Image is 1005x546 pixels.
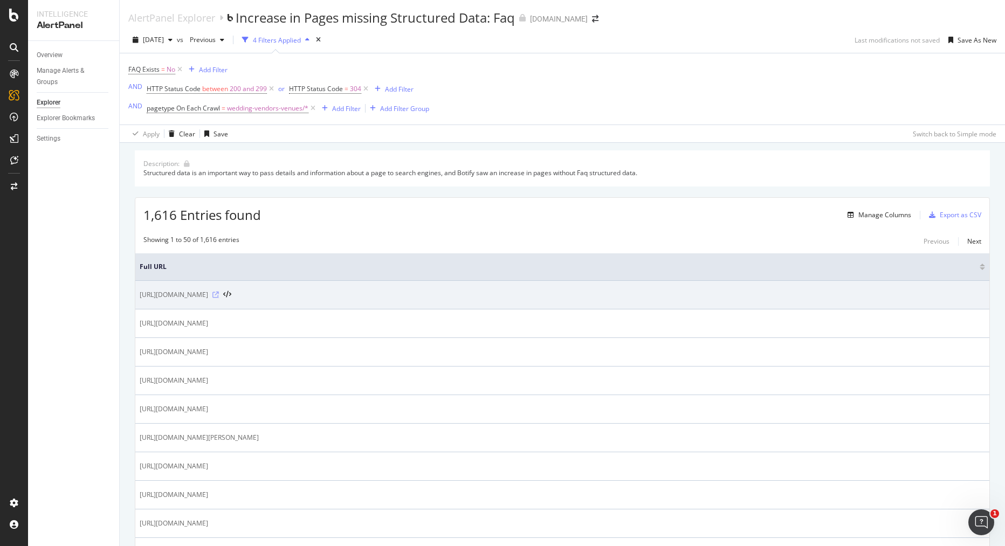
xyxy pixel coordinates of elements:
span: HTTP Status Code [147,84,201,93]
button: Add Filter [184,63,228,76]
button: Next [967,235,981,248]
button: Switch back to Simple mode [908,125,996,142]
div: Showing 1 to 50 of 1,616 entries [143,235,239,248]
span: 200 and 299 [230,81,267,96]
div: Add Filter [199,65,228,74]
div: or [278,84,285,93]
button: Previous [185,31,229,49]
a: Explorer Bookmarks [37,113,112,124]
div: AlertPanel [37,19,111,32]
button: Save As New [944,31,996,49]
span: 304 [350,81,361,96]
button: [DATE] [128,31,177,49]
span: = [161,65,165,74]
div: Explorer Bookmarks [37,113,95,124]
span: [URL][DOMAIN_NAME] [140,489,208,500]
span: 1,616 Entries found [143,206,261,224]
button: or [278,84,285,94]
span: 2025 Aug. 13th [143,35,164,44]
button: Add Filter [370,82,414,95]
div: Explorer [37,97,60,108]
div: Save [214,129,228,139]
span: [URL][DOMAIN_NAME] [140,318,208,329]
div: [DOMAIN_NAME] [530,13,588,24]
div: Increase in Pages missing Structured Data: Faq [236,9,515,27]
span: Full URL [140,262,977,272]
div: Add Filter Group [380,104,429,113]
div: Manage Alerts & Groups [37,65,101,88]
div: Apply [143,129,160,139]
span: HTTP Status Code [289,84,343,93]
button: Export as CSV [925,206,981,224]
span: Previous [185,35,216,44]
div: Intelligence [37,9,111,19]
div: Export as CSV [940,210,981,219]
button: Save [200,125,228,142]
a: Overview [37,50,112,61]
button: Add Filter [318,102,361,115]
div: Overview [37,50,63,61]
span: [URL][DOMAIN_NAME] [140,461,208,472]
a: Visit Online Page [212,292,219,298]
span: [URL][DOMAIN_NAME][PERSON_NAME] [140,432,259,443]
span: wedding-vendors-venues/* [227,101,308,116]
span: = [345,84,348,93]
button: AND [128,101,142,111]
div: Manage Columns [858,210,911,219]
div: Settings [37,133,60,144]
div: Switch back to Simple mode [913,129,996,139]
a: AlertPanel Explorer [128,12,215,24]
div: Clear [179,129,195,139]
div: Save As New [958,36,996,45]
span: vs [177,35,185,44]
button: View HTML Source [223,291,231,299]
span: [URL][DOMAIN_NAME] [140,518,208,529]
div: times [314,34,323,45]
button: Manage Columns [843,209,911,222]
button: Previous [924,235,949,248]
button: Add Filter Group [366,102,429,115]
span: [URL][DOMAIN_NAME] [140,404,208,414]
a: Settings [37,133,112,144]
span: between [202,84,228,93]
span: pagetype On Each Crawl [147,103,220,113]
div: 4 Filters Applied [253,36,301,45]
iframe: Intercom live chat [968,509,994,535]
div: Description: [143,159,180,168]
div: Add Filter [385,85,414,94]
div: Add Filter [332,104,361,113]
button: Clear [164,125,195,142]
span: [URL][DOMAIN_NAME] [140,289,208,300]
div: Structured data is an important way to pass details and information about a page to search engine... [143,168,981,177]
span: [URL][DOMAIN_NAME] [140,375,208,386]
span: [URL][DOMAIN_NAME] [140,347,208,357]
div: arrow-right-arrow-left [592,15,598,23]
button: AND [128,81,142,92]
span: No [167,62,175,77]
span: = [222,103,225,113]
button: 4 Filters Applied [238,31,314,49]
div: AND [128,82,142,91]
div: Previous [924,237,949,246]
span: 1 [990,509,999,518]
a: Explorer [37,97,112,108]
div: Next [967,237,981,246]
div: Last modifications not saved [855,36,940,45]
a: Manage Alerts & Groups [37,65,112,88]
button: Apply [128,125,160,142]
span: FAQ Exists [128,65,160,74]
